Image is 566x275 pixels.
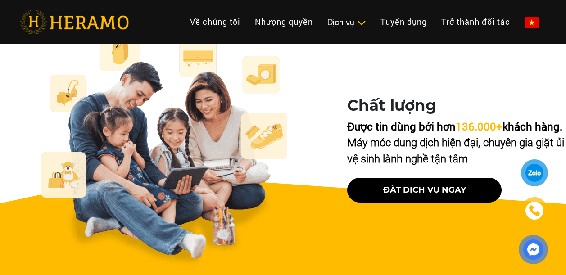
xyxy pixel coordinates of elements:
a: Trở thành đối tác [434,12,517,32]
a: Về chúng tôi [183,12,248,32]
a: Nhượng quyền [248,12,320,32]
a: Tuyển dụng [373,12,434,32]
span: 136.000+ [456,119,503,134]
a: phone-icon [522,198,547,223]
p: Được tin dùng bởi hơn khách hàng. [347,118,566,135]
button: ĐẶT DỊCH VỤ NGAY [347,178,502,203]
h3: Chất lượng [347,96,566,115]
img: heramo-quality-banner [41,31,287,275]
img: vn-flag.png [525,17,539,28]
img: heramo-logo.png [20,10,129,34]
div: Dịch vụ [327,16,366,28]
img: phone-icon [530,206,540,216]
img: subToggleIcon [357,18,366,27]
p: Máy móc dung dịch hiện đại, chuyên gia giặt ủi vệ sinh lành nghề tận tâm [347,135,566,167]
